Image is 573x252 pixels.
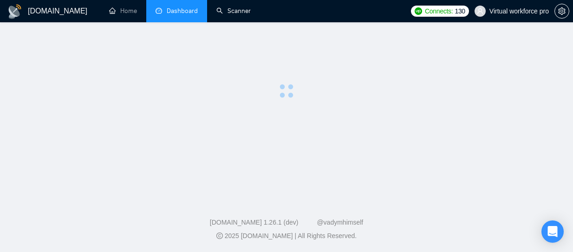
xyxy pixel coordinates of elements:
[554,7,569,15] a: setting
[216,233,223,239] span: copyright
[7,4,22,19] img: logo
[554,4,569,19] button: setting
[156,7,162,14] span: dashboard
[555,7,569,15] span: setting
[210,219,299,226] a: [DOMAIN_NAME] 1.26.1 (dev)
[7,231,566,241] div: 2025 [DOMAIN_NAME] | All Rights Reserved.
[216,7,251,15] a: searchScanner
[167,7,198,15] span: Dashboard
[109,7,137,15] a: homeHome
[455,6,465,16] span: 130
[415,7,422,15] img: upwork-logo.png
[317,219,363,226] a: @vadymhimself
[477,8,483,14] span: user
[425,6,453,16] span: Connects:
[541,220,564,243] div: Open Intercom Messenger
